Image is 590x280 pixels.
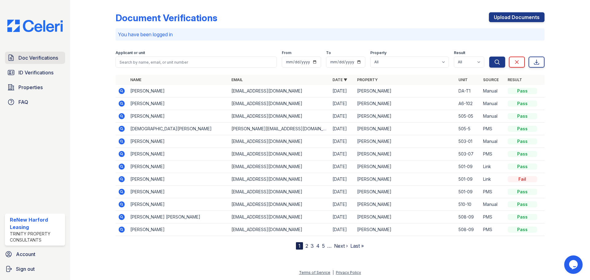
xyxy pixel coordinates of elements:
td: 503-07 [456,148,481,160]
div: Pass [508,227,537,233]
td: [DATE] [330,148,355,160]
td: Link [481,160,505,173]
td: [EMAIL_ADDRESS][DOMAIN_NAME] [229,160,330,173]
td: [DATE] [330,173,355,186]
label: From [282,50,291,55]
td: 505-05 [456,110,481,123]
td: [DATE] [330,110,355,123]
td: 508-09 [456,211,481,223]
td: [PERSON_NAME] [PERSON_NAME] [128,211,229,223]
div: ReNew Harford Leasing [10,216,63,231]
div: Pass [508,88,537,94]
div: | [332,270,334,275]
div: Pass [508,138,537,144]
td: [PERSON_NAME] [355,173,456,186]
td: Manual [481,85,505,97]
td: Manual [481,135,505,148]
td: Link [481,173,505,186]
td: [DATE] [330,123,355,135]
td: [PERSON_NAME] [355,123,456,135]
td: PMS [481,223,505,236]
td: [PERSON_NAME] [128,198,229,211]
span: FAQ [18,98,28,106]
td: [PERSON_NAME] [128,135,229,148]
td: [PERSON_NAME] [355,135,456,148]
td: [DATE] [330,186,355,198]
a: Name [130,77,141,82]
label: Result [454,50,465,55]
td: [PERSON_NAME] [128,148,229,160]
td: [EMAIL_ADDRESS][DOMAIN_NAME] [229,148,330,160]
td: 508-09 [456,223,481,236]
a: Email [231,77,243,82]
td: [PERSON_NAME] [128,223,229,236]
a: Unit [458,77,468,82]
td: 510-10 [456,198,481,211]
div: Pass [508,164,537,170]
a: Properties [5,81,65,93]
div: Pass [508,113,537,119]
a: Property [357,77,378,82]
td: [PERSON_NAME] [128,160,229,173]
td: 505-5 [456,123,481,135]
td: PMS [481,186,505,198]
a: ID Verifications [5,66,65,79]
td: A6-102 [456,97,481,110]
td: [PERSON_NAME] [355,110,456,123]
td: [DATE] [330,135,355,148]
td: [EMAIL_ADDRESS][DOMAIN_NAME] [229,198,330,211]
a: Next › [334,243,348,249]
td: [EMAIL_ADDRESS][DOMAIN_NAME] [229,173,330,186]
td: [DATE] [330,160,355,173]
td: [EMAIL_ADDRESS][DOMAIN_NAME] [229,186,330,198]
td: DA-T1 [456,85,481,97]
td: Manual [481,97,505,110]
a: FAQ [5,96,65,108]
td: [PERSON_NAME] [128,186,229,198]
td: [PERSON_NAME] [128,173,229,186]
td: [DATE] [330,85,355,97]
td: [EMAIL_ADDRESS][DOMAIN_NAME] [229,110,330,123]
span: … [327,242,332,250]
td: [PERSON_NAME] [355,160,456,173]
td: [PERSON_NAME] [355,97,456,110]
td: PMS [481,123,505,135]
div: 1 [296,242,303,250]
td: [PERSON_NAME] [355,186,456,198]
span: ID Verifications [18,69,53,76]
a: Account [2,248,68,260]
a: Upload Documents [489,12,545,22]
td: [DATE] [330,211,355,223]
td: [PERSON_NAME] [128,97,229,110]
td: Manual [481,110,505,123]
td: [PERSON_NAME][EMAIL_ADDRESS][DOMAIN_NAME] [229,123,330,135]
td: 501-09 [456,186,481,198]
a: Privacy Policy [336,270,361,275]
div: Pass [508,101,537,107]
td: [EMAIL_ADDRESS][DOMAIN_NAME] [229,97,330,110]
td: [PERSON_NAME] [355,211,456,223]
a: Terms of Service [299,270,330,275]
a: Date ▼ [332,77,347,82]
td: PMS [481,148,505,160]
button: Sign out [2,263,68,275]
td: [DATE] [330,97,355,110]
input: Search by name, email, or unit number [116,57,277,68]
a: Source [483,77,499,82]
span: Account [16,250,35,258]
label: Property [370,50,387,55]
td: [EMAIL_ADDRESS][DOMAIN_NAME] [229,85,330,97]
td: [EMAIL_ADDRESS][DOMAIN_NAME] [229,211,330,223]
label: To [326,50,331,55]
span: Properties [18,84,43,91]
a: Result [508,77,522,82]
div: Pass [508,214,537,220]
td: [PERSON_NAME] [128,85,229,97]
a: 2 [305,243,308,249]
iframe: chat widget [564,255,584,274]
td: 503-01 [456,135,481,148]
div: Pass [508,126,537,132]
td: Manual [481,198,505,211]
a: 5 [322,243,325,249]
a: Doc Verifications [5,52,65,64]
